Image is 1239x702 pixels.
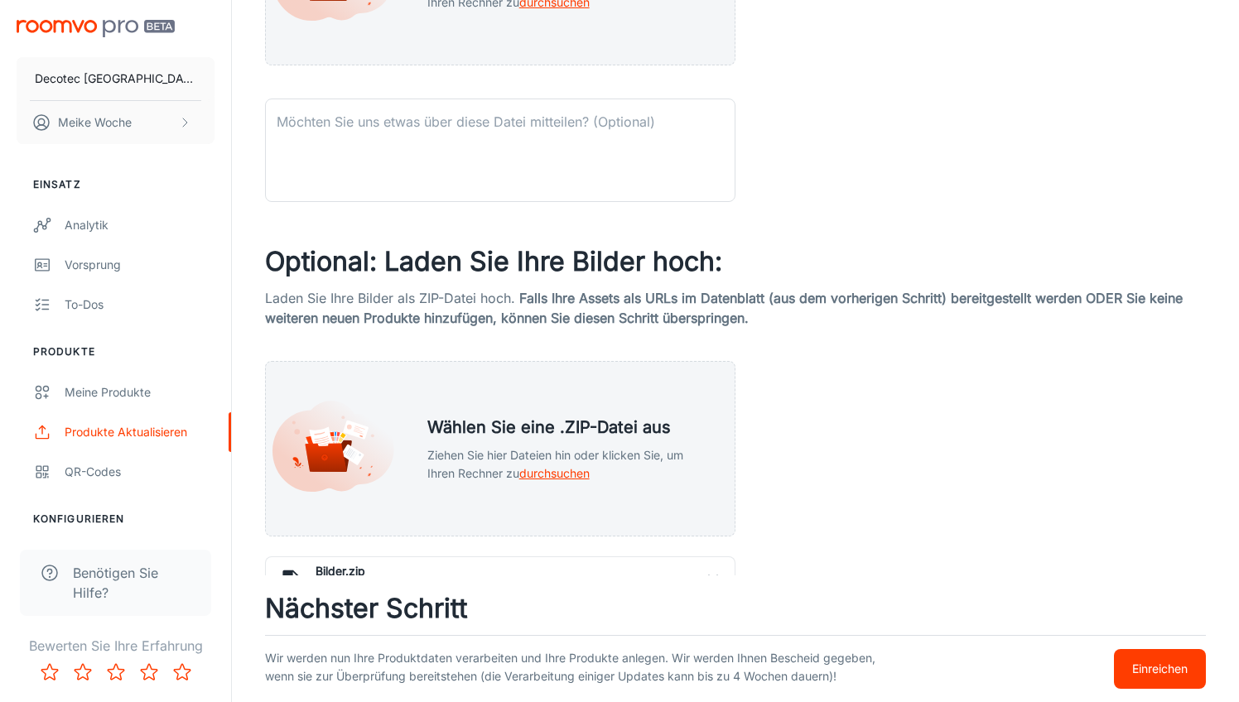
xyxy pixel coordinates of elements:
[265,242,1206,281] h3: Optional: Laden Sie Ihre Bilder hoch:
[265,361,735,536] div: Wählen Sie eine .ZIP-Datei ausZiehen Sie hier Dateien hin oder klicken Sie, um Ihren Rechner zudu...
[99,656,133,689] button: Rate 3 star
[1114,649,1206,689] button: Einreichen
[265,649,876,689] p: Wir werden nun Ihre Produktdaten verarbeiten und Ihre Produkte anlegen. Wir werden Ihnen Bescheid...
[427,415,708,440] h5: Wählen Sie eine .ZIP-Datei aus
[35,70,196,88] p: Decotec [GEOGRAPHIC_DATA]
[17,57,215,100] button: Decotec [GEOGRAPHIC_DATA]
[166,656,199,689] button: Rate 5 star
[265,288,1206,328] p: Laden Sie Ihre Bilder als ZIP-Datei hoch.
[265,589,1206,628] h3: Nächster Schritt
[13,636,218,656] p: Bewerten Sie Ihre Erfahrung
[1132,660,1188,678] p: Einreichen
[73,563,191,603] span: Benötigen Sie Hilfe?
[65,296,215,314] div: To-dos
[33,656,66,689] button: Rate 1 star
[427,446,708,483] p: Ziehen Sie hier Dateien hin oder klicken Sie, um Ihren Rechner zu
[65,463,215,481] div: QR-Codes
[65,256,215,274] div: Vorsprung
[316,562,721,580] h6: Bilder.zip
[133,656,166,689] button: Rate 4 star
[65,423,215,441] div: Produkte aktualisieren
[58,113,132,132] p: Meike Woche
[66,656,99,689] button: Rate 2 star
[17,20,175,37] img: Roomvo PRO Beta
[17,101,215,144] button: Meike Woche
[65,383,215,401] div: Meine Produkte
[265,290,1183,326] span: Falls Ihre Assets als URLs im Datenblatt (aus dem vorherigen Schritt) bereitgestellt werden ODER ...
[65,216,215,234] div: Analytik
[519,466,590,480] span: durchsuchen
